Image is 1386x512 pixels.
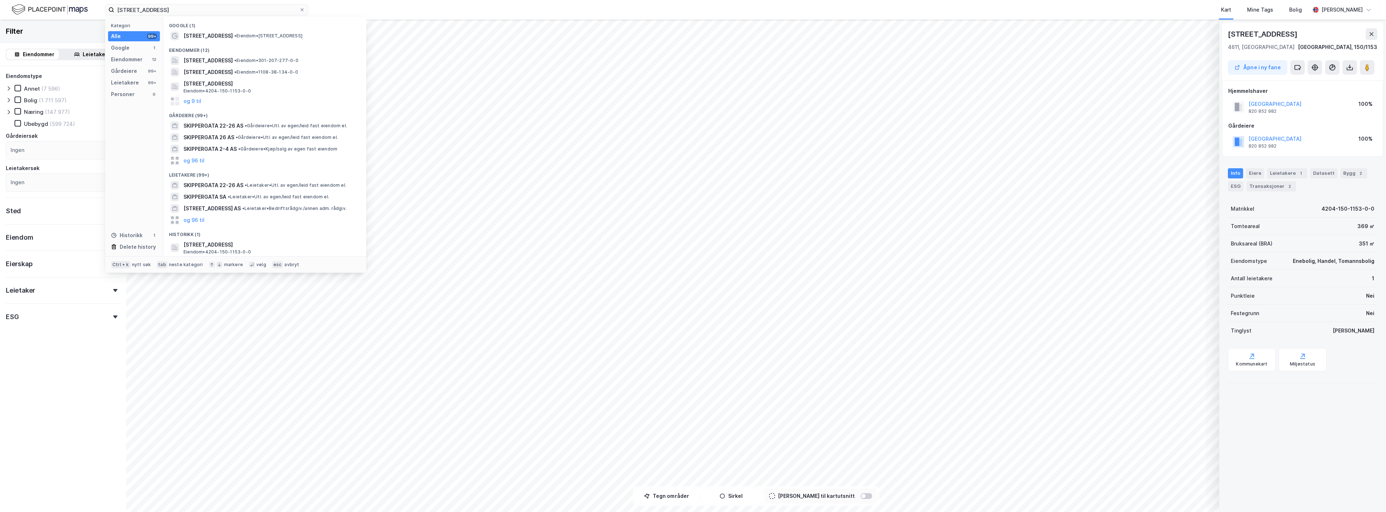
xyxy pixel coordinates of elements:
[157,261,168,268] div: tab
[236,135,338,140] span: Gårdeiere • Utl. av egen/leid fast eiendom el.
[111,78,139,87] div: Leietakere
[1293,257,1374,265] div: Enebolig, Handel, Tomannsbolig
[1357,222,1374,231] div: 369 ㎡
[1246,181,1296,191] div: Transaksjoner
[111,44,129,52] div: Google
[1340,168,1367,178] div: Bygg
[183,193,226,201] span: SKIPPERGATA SA
[151,232,157,238] div: 1
[183,145,237,153] span: SKIPPERGATA 2-4 AS
[1247,5,1273,14] div: Mine Tags
[1321,5,1363,14] div: [PERSON_NAME]
[183,156,205,165] button: og 96 til
[234,33,302,39] span: Eiendom • [STREET_ADDRESS]
[1359,239,1374,248] div: 351 ㎡
[163,226,366,239] div: Historikk (1)
[234,58,298,63] span: Eiendom • 301-207-277-0-0
[6,233,33,242] div: Eiendom
[151,57,157,62] div: 12
[24,120,48,127] div: Ubebygd
[245,182,247,188] span: •
[1249,143,1276,149] div: 820 852 982
[111,261,131,268] div: Ctrl + k
[183,88,251,94] span: Eiendom • 4204-150-1153-0-0
[1236,361,1267,367] div: Kommunekart
[147,68,157,74] div: 99+
[39,97,67,104] div: (1 711 597)
[234,69,236,75] span: •
[1228,181,1243,191] div: ESG
[183,181,243,190] span: SKIPPERGATA 22-26 AS
[24,108,44,115] div: Næring
[1249,108,1276,114] div: 820 852 982
[1366,309,1374,318] div: Nei
[111,231,143,240] div: Historikk
[83,50,111,59] div: Leietakere
[6,164,40,173] div: Leietakersøk
[1231,205,1254,213] div: Matrikkel
[6,313,18,321] div: ESG
[256,262,266,268] div: velg
[1231,326,1251,335] div: Tinglyst
[111,67,137,75] div: Gårdeiere
[700,489,762,503] button: Sirkel
[6,207,21,215] div: Sted
[1231,222,1260,231] div: Tomteareal
[1310,168,1337,178] div: Datasett
[1231,292,1255,300] div: Punktleie
[1246,168,1264,178] div: Eiere
[228,194,329,200] span: Leietaker • Utl. av egen/leid fast eiendom el.
[111,23,160,28] div: Kategori
[6,132,38,140] div: Gårdeiersøk
[1231,309,1259,318] div: Festegrunn
[245,182,346,188] span: Leietaker • Utl. av egen/leid fast eiendom el.
[1231,274,1272,283] div: Antall leietakere
[45,108,70,115] div: (147 977)
[6,286,35,295] div: Leietaker
[183,216,205,224] button: og 96 til
[132,262,151,268] div: nytt søk
[1228,28,1299,40] div: [STREET_ADDRESS]
[169,262,203,268] div: neste kategori
[1366,292,1374,300] div: Nei
[163,107,366,120] div: Gårdeiere (99+)
[1358,135,1373,143] div: 100%
[1333,326,1374,335] div: [PERSON_NAME]
[111,90,135,99] div: Personer
[12,3,88,16] img: logo.f888ab2527a4732fd821a326f86c7f29.svg
[163,42,366,55] div: Eiendommer (12)
[1357,170,1364,177] div: 2
[6,260,32,268] div: Eierskap
[183,32,233,40] span: [STREET_ADDRESS]
[234,69,298,75] span: Eiendom • 1108-38-134-0-0
[245,123,347,129] span: Gårdeiere • Utl. av egen/leid fast eiendom el.
[1231,239,1272,248] div: Bruksareal (BRA)
[778,492,855,500] div: [PERSON_NAME] til kartutsnitt
[183,240,358,249] span: [STREET_ADDRESS]
[183,79,358,88] span: [STREET_ADDRESS]
[284,262,299,268] div: avbryt
[1228,60,1287,75] button: Åpne i ny fane
[6,25,23,37] div: Filter
[238,146,337,152] span: Gårdeiere • Kjøp/salg av egen fast eiendom
[24,97,37,104] div: Bolig
[183,249,251,255] span: Eiendom • 4204-150-1153-0-0
[1228,121,1377,130] div: Gårdeiere
[111,32,121,41] div: Alle
[120,243,156,251] div: Delete history
[236,135,238,140] span: •
[1350,477,1386,512] iframe: Chat Widget
[1228,87,1377,95] div: Hjemmelshaver
[1289,5,1302,14] div: Bolig
[183,68,233,77] span: [STREET_ADDRESS]
[636,489,697,503] button: Tegn områder
[183,56,233,65] span: [STREET_ADDRESS]
[147,33,157,39] div: 99+
[1267,168,1307,178] div: Leietakere
[1372,274,1374,283] div: 1
[163,17,366,30] div: Google (1)
[1290,361,1315,367] div: Miljøstatus
[272,261,283,268] div: esc
[224,262,243,268] div: markere
[228,194,230,199] span: •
